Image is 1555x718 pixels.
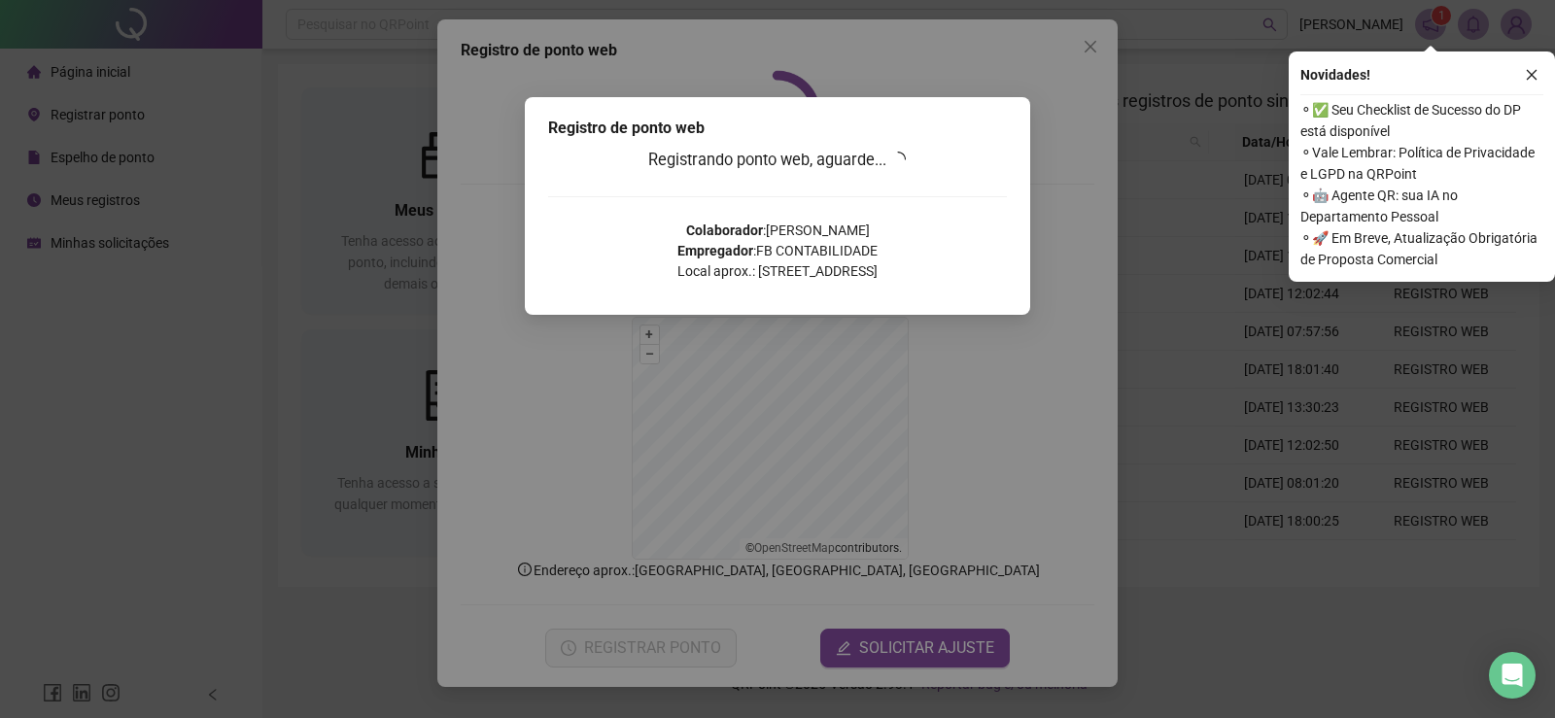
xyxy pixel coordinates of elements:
[548,148,1007,173] h3: Registrando ponto web, aguarde...
[1525,68,1538,82] span: close
[1489,652,1536,699] div: Open Intercom Messenger
[1300,227,1543,270] span: ⚬ 🚀 Em Breve, Atualização Obrigatória de Proposta Comercial
[1300,64,1370,85] span: Novidades !
[548,221,1007,282] p: : [PERSON_NAME] : FB CONTABILIDADE Local aprox.: [STREET_ADDRESS]
[1300,142,1543,185] span: ⚬ Vale Lembrar: Política de Privacidade e LGPD na QRPoint
[548,117,1007,140] div: Registro de ponto web
[1300,185,1543,227] span: ⚬ 🤖 Agente QR: sua IA no Departamento Pessoal
[890,151,908,168] span: loading
[1300,99,1543,142] span: ⚬ ✅ Seu Checklist de Sucesso do DP está disponível
[677,243,753,258] strong: Empregador
[686,222,763,238] strong: Colaborador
